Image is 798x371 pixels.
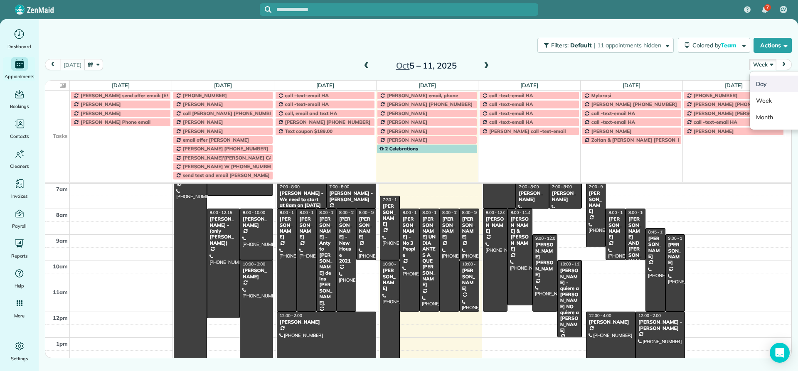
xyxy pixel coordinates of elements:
span: Mylarasi [591,92,611,98]
span: 9:00 - 12:00 [668,236,691,241]
div: [PERSON_NAME] [668,242,683,266]
span: Invoices [11,192,28,200]
button: [DATE] [60,59,85,70]
div: [PERSON_NAME] - We need to start at 8am on [DATE] [279,190,324,208]
a: Payroll [3,207,35,230]
div: [PERSON_NAME] AND [PERSON_NAME] [628,216,643,270]
span: 7:00 - 8:00 [280,184,300,189]
a: Dashboard [3,27,35,51]
div: [PERSON_NAME] [359,216,374,240]
a: [DATE] [419,82,436,88]
span: [PHONE_NUMBER] [183,92,227,98]
button: Filters: Default | 11 appointments hidden [537,38,673,53]
span: [PERSON_NAME] call -text-email [489,128,566,134]
span: 8:00 - 12:00 [319,210,342,215]
span: [PHONE_NUMBER] [694,92,738,98]
span: Settings [11,354,28,363]
div: [PERSON_NAME] [279,216,294,240]
div: [PERSON_NAME] [589,319,633,325]
div: [PERSON_NAME] [279,319,374,325]
span: 8:00 - 12:00 [486,210,508,215]
span: 12pm [53,314,68,321]
span: 12:00 - 2:00 [638,313,661,318]
div: [PERSON_NAME] [242,268,271,280]
span: 8:00 - 12:00 [403,210,425,215]
span: Zoltan & [PERSON_NAME] [PERSON_NAME] [591,137,694,143]
a: Bookings [3,87,35,111]
span: [PERSON_NAME] [PHONE_NUMBER] [694,101,779,107]
div: [PERSON_NAME] [242,216,271,228]
a: Settings [3,339,35,363]
span: 8:00 - 12:00 [442,210,465,215]
div: [PERSON_NAME] [299,216,314,240]
div: [PERSON_NAME] - [PERSON_NAME] [638,319,682,331]
span: Text coupon $189.00 [285,128,333,134]
div: [PERSON_NAME] - quiere a [PERSON_NAME] NO quiere a [PERSON_NAME] [560,268,580,333]
span: [PERSON_NAME] [81,101,121,107]
div: [PERSON_NAME] - No 3 People [402,216,417,258]
div: [PERSON_NAME] [PERSON_NAME] [535,242,555,278]
a: Cleaners [3,147,35,170]
span: Bookings [10,102,29,111]
span: 8am [56,211,68,218]
span: 8:00 - 12:15 [210,210,232,215]
a: Appointments [3,57,35,81]
a: [DATE] [623,82,640,88]
a: Reports [3,237,35,260]
span: 11am [53,289,68,295]
div: 7 unread notifications [756,1,773,19]
span: 8:00 - 10:00 [462,210,485,215]
span: CV [781,6,787,13]
div: [PERSON_NAME] - [PERSON_NAME] [329,190,373,202]
span: 8:00 - 12:00 [300,210,322,215]
span: 8:45 - 12:00 [648,229,671,235]
div: [PERSON_NAME] [442,216,457,240]
span: 8:00 - 10:00 [628,210,651,215]
span: 7:00 - 8:00 [519,184,539,189]
span: call -text-email HA [591,110,635,116]
span: 7 [766,4,769,11]
span: 7:00 - 9:30 [589,184,609,189]
span: [PERSON_NAME] [183,128,223,134]
span: Reports [11,252,28,260]
span: [PERSON_NAME] [694,128,734,134]
span: Dashboard [7,42,31,51]
span: [PERSON_NAME] [81,110,121,116]
span: [PERSON_NAME] [387,128,427,134]
span: 8:00 - 12:00 [422,210,445,215]
span: call -text-email HA [489,101,533,107]
span: [PERSON_NAME]'[PERSON_NAME] CALL [183,155,278,161]
span: email offer [PERSON_NAME] [183,137,249,143]
span: 8:00 - 10:00 [608,210,631,215]
span: [PERSON_NAME] [PHONE_NUMBER] [591,101,677,107]
span: call -text-email HA [694,119,737,125]
span: Colored by [692,42,739,49]
span: [PERSON_NAME] [387,110,427,116]
div: [PERSON_NAME] [589,190,603,214]
span: 8:00 - 12:00 [339,210,362,215]
div: [PERSON_NAME] [462,216,477,240]
div: [PERSON_NAME] - New House 2021 [339,216,354,264]
button: Focus search [260,6,271,13]
span: [PERSON_NAME] [387,137,427,143]
span: [PERSON_NAME] [591,128,632,134]
a: [DATE] [214,82,232,88]
span: [PERSON_NAME] [PHONE_NUMBER] [183,145,268,152]
span: [PERSON_NAME] [387,119,427,125]
span: Cleaners [10,162,29,170]
a: [DATE] [520,82,538,88]
a: Help [3,267,35,290]
span: [PERSON_NAME] email, phone [387,92,458,98]
span: call -text-email HA [285,101,329,107]
span: call -text-email HA [591,119,635,125]
div: [PERSON_NAME] [552,190,580,202]
div: [PERSON_NAME] [608,216,623,240]
span: call -text-email HA [489,110,533,116]
svg: Focus search [265,6,271,13]
span: | 11 appointments hidden [594,42,661,49]
a: [DATE] [725,82,743,88]
span: [PERSON_NAME] W [PHONE_NUMBER] call [183,163,284,170]
span: 12:00 - 4:00 [589,313,611,318]
div: [PERSON_NAME] & [PERSON_NAME] [510,216,530,252]
span: 12:00 - 2:00 [280,313,302,318]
